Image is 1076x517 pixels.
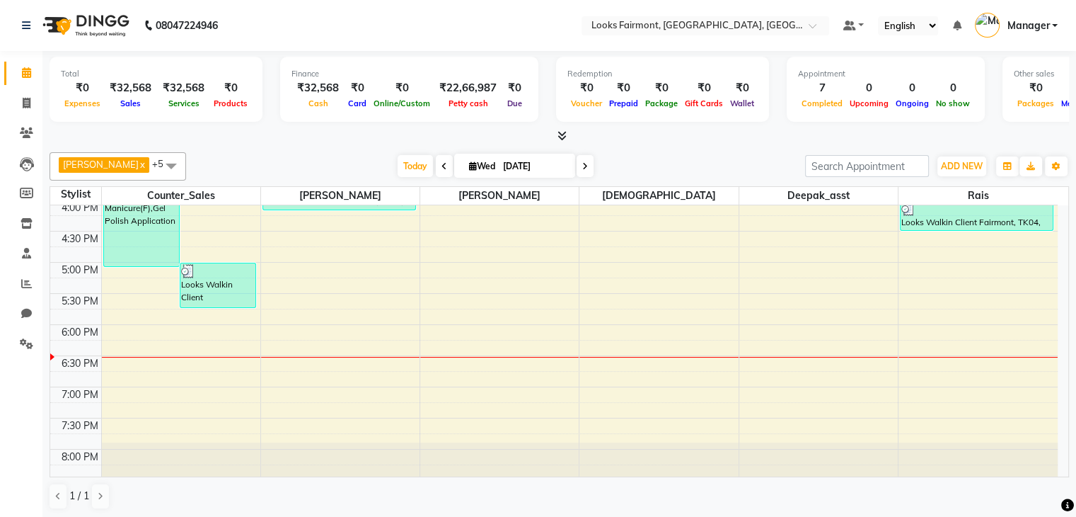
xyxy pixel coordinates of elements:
[898,187,1058,205] span: Rais
[1007,18,1049,33] span: Manager
[579,187,738,205] span: [DEMOGRAPHIC_DATA]
[59,450,101,465] div: 8:00 PM
[61,98,104,108] span: Expenses
[398,155,433,177] span: Today
[59,200,101,215] div: 4:00 PM
[941,161,983,171] span: ADD NEW
[139,159,145,170] a: x
[180,263,255,307] div: Looks Walkin Client [GEOGRAPHIC_DATA], TK06, 05:05 PM-05:50 PM, Gel Polish Application
[59,356,101,371] div: 6:30 PM
[739,187,898,205] span: Deepak_asst
[846,98,892,108] span: Upcoming
[104,80,157,96] div: ₹32,568
[59,419,101,433] div: 7:30 PM
[59,387,101,402] div: 7:00 PM
[370,98,434,108] span: Online/Custom
[370,80,434,96] div: ₹0
[59,232,101,246] div: 4:30 PM
[681,98,727,108] span: Gift Cards
[642,98,681,108] span: Package
[305,98,332,108] span: Cash
[156,6,218,45] b: 08047224946
[932,80,973,96] div: 0
[59,294,101,309] div: 5:30 PM
[642,80,681,96] div: ₹0
[606,80,642,96] div: ₹0
[798,80,846,96] div: 7
[261,187,420,205] span: [PERSON_NAME]
[117,98,144,108] span: Sales
[61,68,251,80] div: Total
[727,98,758,108] span: Wallet
[892,80,932,96] div: 0
[102,187,260,205] span: Counter_Sales
[727,80,758,96] div: ₹0
[502,80,527,96] div: ₹0
[345,98,370,108] span: Card
[465,161,499,171] span: Wed
[434,80,502,96] div: ₹22,66,987
[59,325,101,340] div: 6:00 PM
[69,489,89,504] span: 1 / 1
[567,68,758,80] div: Redemption
[210,80,251,96] div: ₹0
[567,98,606,108] span: Voucher
[846,80,892,96] div: 0
[165,98,203,108] span: Services
[937,157,986,176] button: ADD NEW
[152,158,174,169] span: +5
[445,98,492,108] span: Petty cash
[901,201,1053,230] div: Looks Walkin Client Fairmont, TK04, 04:05 PM-04:35 PM, Head Massage(F)
[567,80,606,96] div: ₹0
[420,187,579,205] span: [PERSON_NAME]
[892,98,932,108] span: Ongoing
[61,80,104,96] div: ₹0
[606,98,642,108] span: Prepaid
[504,98,526,108] span: Due
[291,68,527,80] div: Finance
[499,156,569,177] input: 2025-09-03
[798,98,846,108] span: Completed
[36,6,133,45] img: logo
[1014,80,1058,96] div: ₹0
[59,263,101,278] div: 5:00 PM
[932,98,973,108] span: No show
[345,80,370,96] div: ₹0
[975,13,1000,38] img: Manager
[50,187,101,202] div: Stylist
[210,98,251,108] span: Products
[157,80,210,96] div: ₹32,568
[681,80,727,96] div: ₹0
[1014,98,1058,108] span: Packages
[805,155,929,177] input: Search Appointment
[291,80,345,96] div: ₹32,568
[63,159,139,170] span: [PERSON_NAME]
[798,68,973,80] div: Appointment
